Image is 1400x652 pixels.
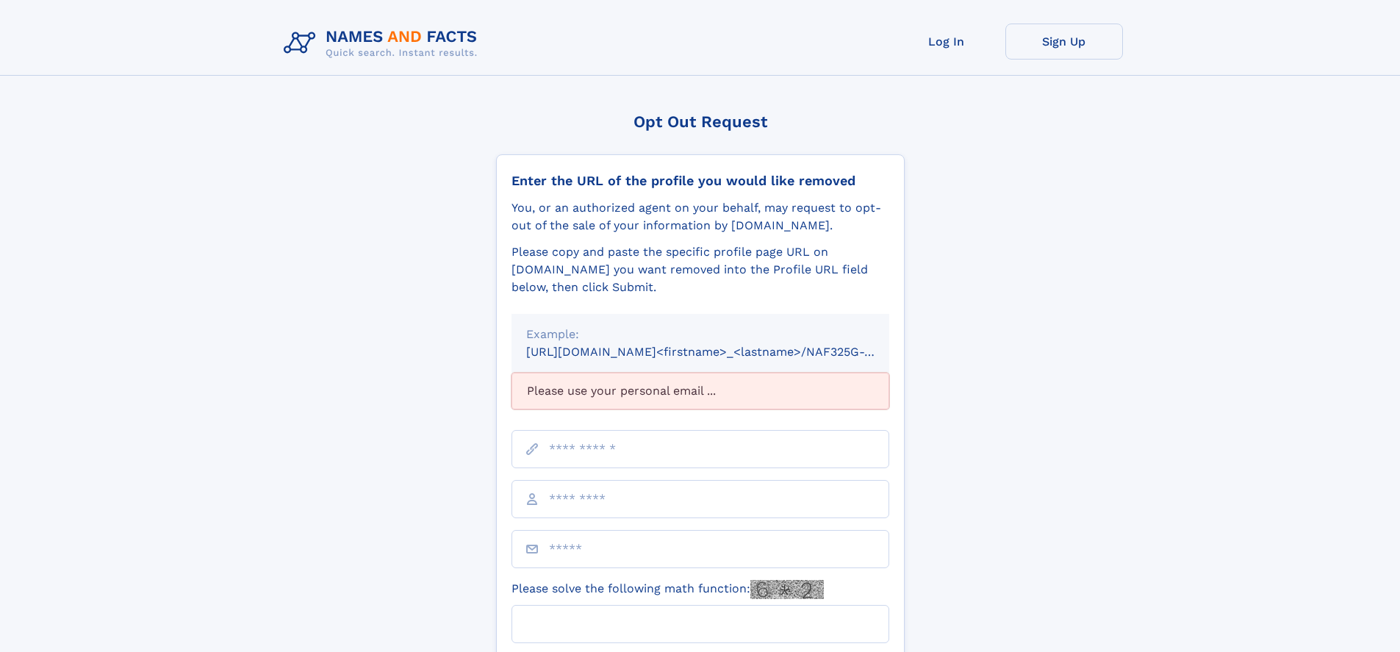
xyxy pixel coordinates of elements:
a: Log In [888,24,1005,60]
div: Enter the URL of the profile you would like removed [511,173,889,189]
small: [URL][DOMAIN_NAME]<firstname>_<lastname>/NAF325G-xxxxxxxx [526,345,917,359]
div: Opt Out Request [496,112,905,131]
div: Example: [526,326,875,343]
a: Sign Up [1005,24,1123,60]
div: You, or an authorized agent on your behalf, may request to opt-out of the sale of your informatio... [511,199,889,234]
div: Please use your personal email ... [511,373,889,409]
label: Please solve the following math function: [511,580,824,599]
img: Logo Names and Facts [278,24,489,63]
div: Please copy and paste the specific profile page URL on [DOMAIN_NAME] you want removed into the Pr... [511,243,889,296]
